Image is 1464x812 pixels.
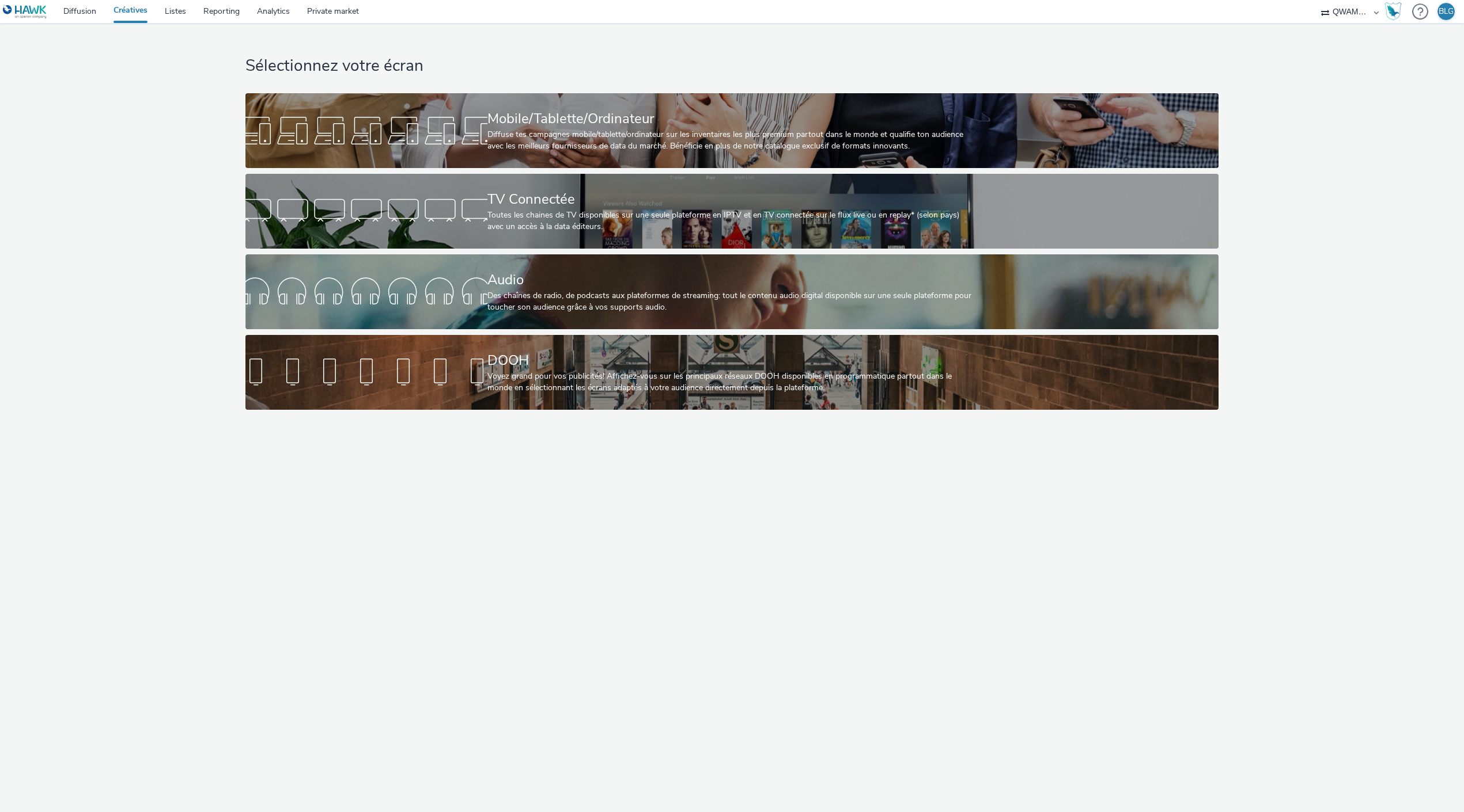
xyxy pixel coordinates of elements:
[487,129,972,153] div: Diffuse tes campagnes mobile/tablette/ordinateur sur les inventaires les plus premium partout dan...
[245,254,1219,329] a: AudioDes chaînes de radio, de podcasts aux plateformes de streaming: tout le contenu audio digita...
[1384,2,1406,21] a: Hawk Academy
[487,290,972,314] div: Des chaînes de radio, de podcasts aux plateformes de streaming: tout le contenu audio digital dis...
[487,189,972,209] div: TV Connectée
[1384,2,1402,21] img: Hawk Academy
[487,350,972,371] div: DOOH
[245,93,1219,168] a: Mobile/Tablette/OrdinateurDiffuse tes campagnes mobile/tablette/ordinateur sur les inventaires le...
[487,270,972,290] div: Audio
[245,174,1219,249] a: TV ConnectéeToutes les chaines de TV disponibles sur une seule plateforme en IPTV et en TV connec...
[3,5,47,19] img: undefined Logo
[487,371,972,394] div: Voyez grand pour vos publicités! Affichez-vous sur les principaux réseaux DOOH disponibles en pro...
[245,335,1219,410] a: DOOHVoyez grand pour vos publicités! Affichez-vous sur les principaux réseaux DOOH disponibles en...
[487,109,972,129] div: Mobile/Tablette/Ordinateur
[245,55,1219,77] h1: Sélectionnez votre écran
[1439,3,1454,20] div: BLG
[487,209,972,233] div: Toutes les chaines de TV disponibles sur une seule plateforme en IPTV et en TV connectée sur le f...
